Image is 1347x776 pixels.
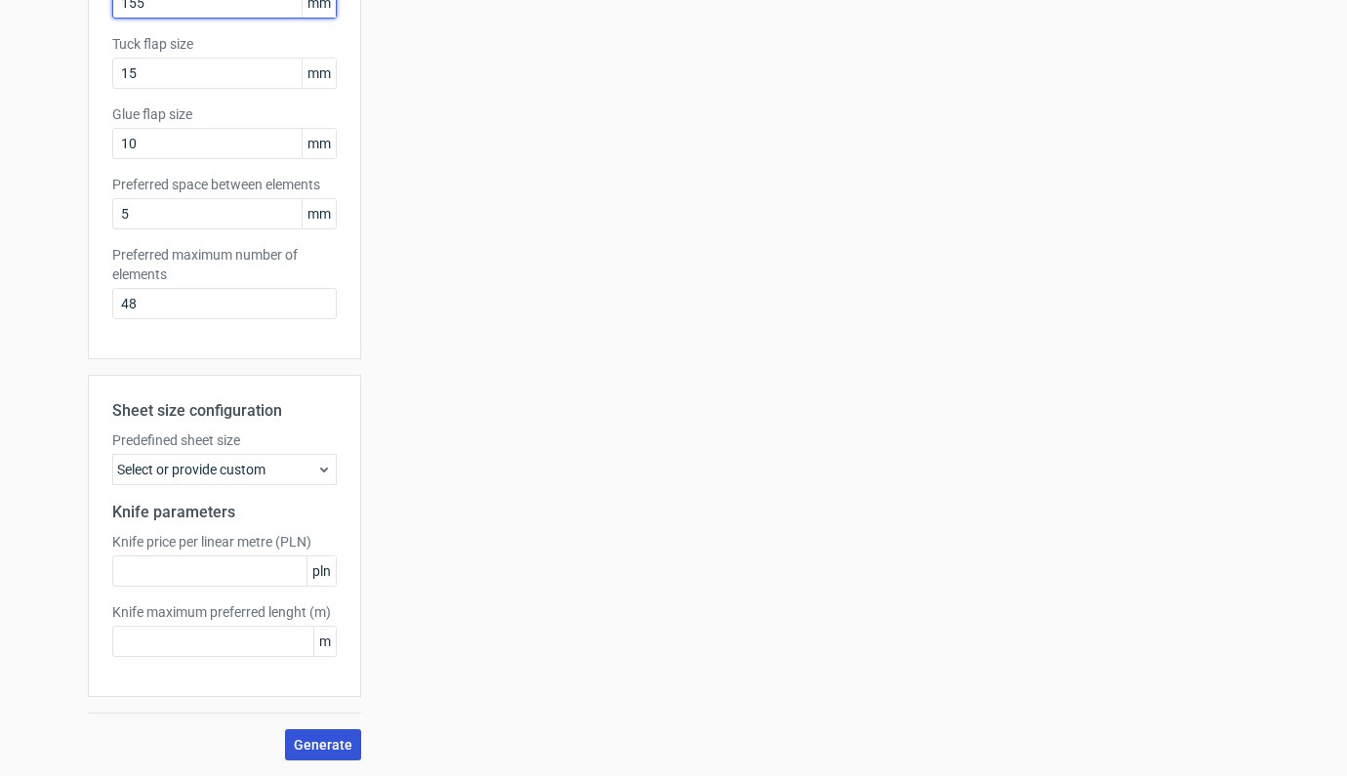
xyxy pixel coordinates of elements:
button: Generate [285,729,361,760]
label: Glue flap size [112,104,337,124]
label: Tuck flap size [112,34,337,54]
span: mm [302,199,336,228]
label: Preferred maximum number of elements [112,245,337,284]
span: pln [306,556,336,586]
label: Knife price per linear metre (PLN) [112,532,337,551]
span: mm [302,129,336,158]
label: Predefined sheet size [112,430,337,450]
span: Generate [294,738,352,752]
h2: Knife parameters [112,501,337,524]
h2: Sheet size configuration [112,399,337,423]
label: Preferred space between elements [112,175,337,194]
span: m [313,627,336,656]
div: Select or provide custom [112,454,337,485]
span: mm [302,59,336,88]
label: Knife maximum preferred lenght (m) [112,602,337,622]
